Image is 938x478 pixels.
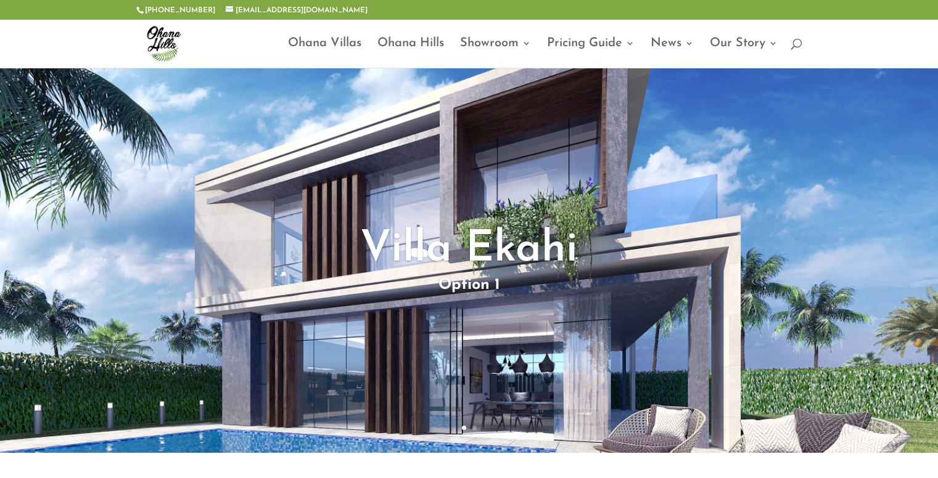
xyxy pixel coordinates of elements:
a: Our Story [710,39,778,68]
a: Pricing Guide [547,39,635,68]
a: News [651,39,694,68]
h1: Villa Ekahi [122,229,815,278]
a: Ohana Villas [288,39,361,68]
a: Ohana Hills [377,39,444,68]
a: Showroom [460,39,531,68]
a: 2 [472,426,477,430]
a: [PHONE_NUMBER] [145,7,215,14]
a: 1 [462,426,466,430]
a: [EMAIL_ADDRESS][DOMAIN_NAME] [226,7,368,14]
p: Option 1 [122,278,815,293]
img: ohana-hills [139,18,188,68]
